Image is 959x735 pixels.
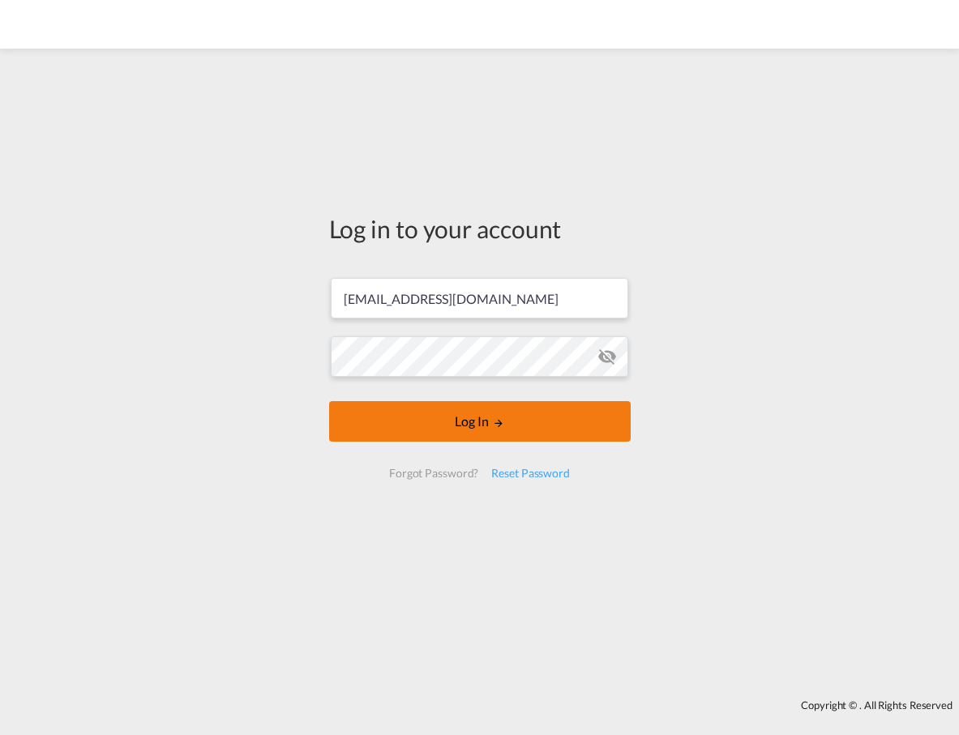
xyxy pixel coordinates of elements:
[329,401,631,442] button: LOGIN
[331,278,628,318] input: Enter email/phone number
[329,212,631,246] div: Log in to your account
[485,459,576,488] div: Reset Password
[383,459,485,488] div: Forgot Password?
[597,347,617,366] md-icon: icon-eye-off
